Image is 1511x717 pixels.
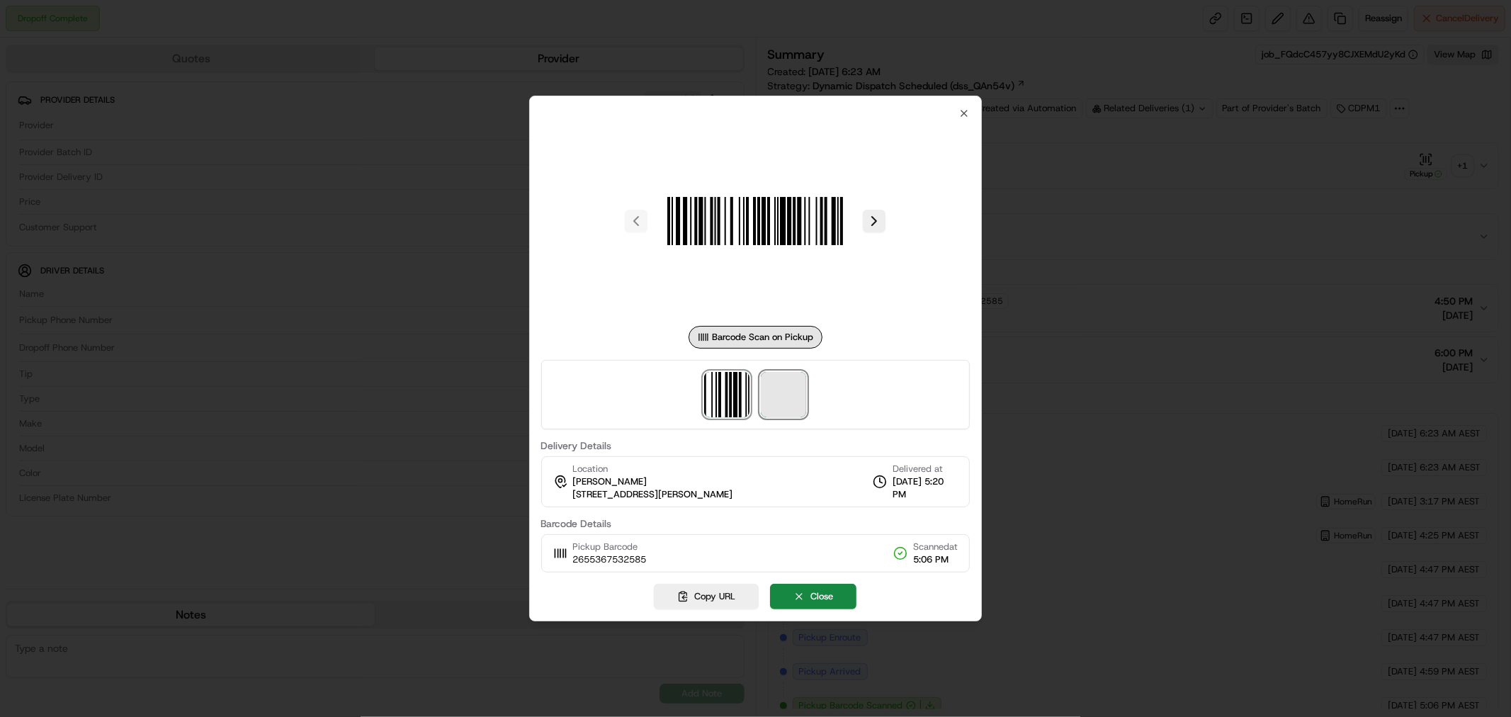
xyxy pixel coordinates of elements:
[541,441,970,451] label: Delivery Details
[573,475,647,488] span: [PERSON_NAME]
[541,519,970,529] label: Barcode Details
[573,463,609,475] span: Location
[573,488,733,501] span: [STREET_ADDRESS][PERSON_NAME]
[689,326,822,349] div: Barcode Scan on Pickup
[913,553,958,566] span: 5:06 PM
[653,119,857,323] img: barcode_scan_on_pickup image
[654,584,759,609] button: Copy URL
[913,541,958,553] span: Scanned at
[893,475,958,501] span: [DATE] 5:20 PM
[573,541,647,553] span: Pickup Barcode
[893,463,958,475] span: Delivered at
[704,372,749,417] img: barcode_scan_on_pickup image
[573,553,647,566] span: 2655367532585
[770,584,856,609] button: Close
